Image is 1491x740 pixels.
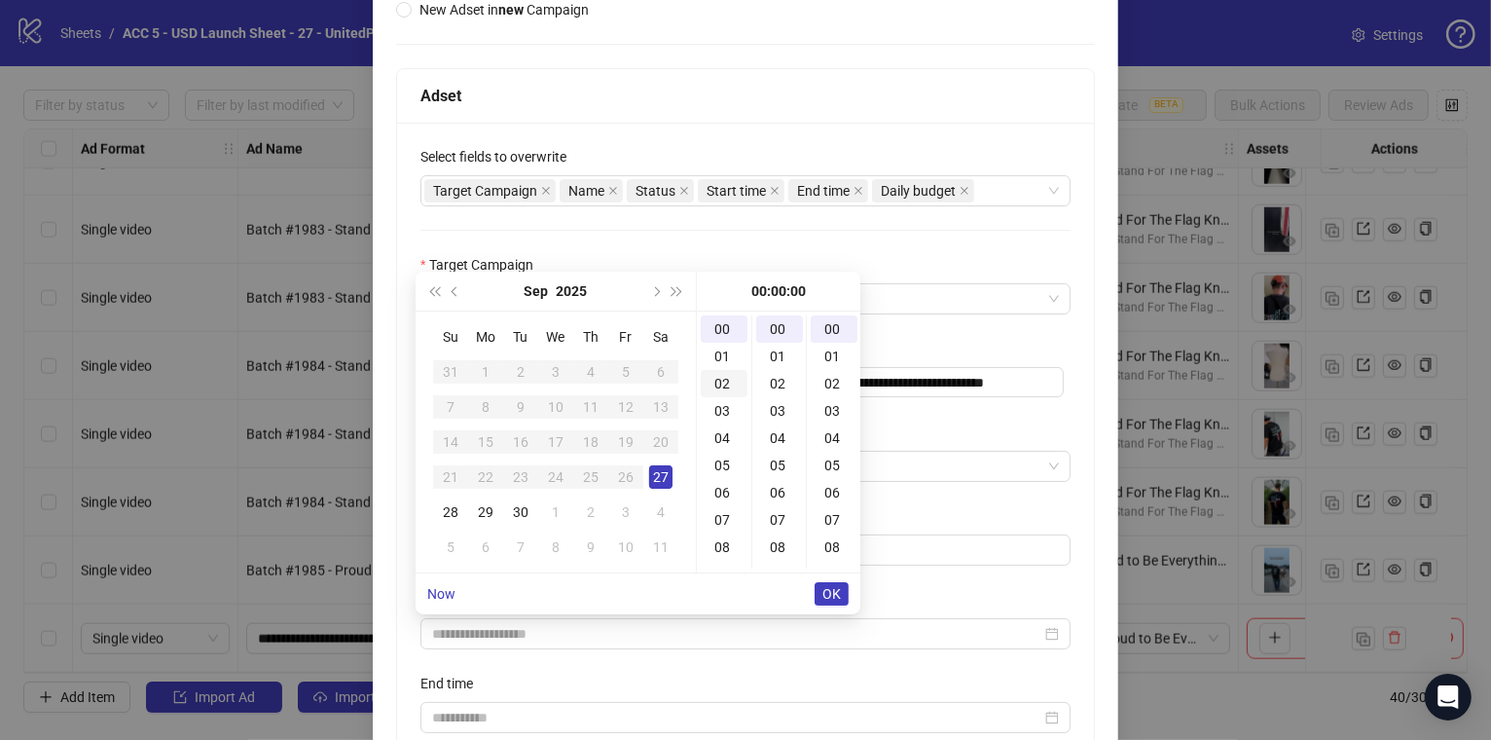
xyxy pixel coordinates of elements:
input: End time [432,707,1041,728]
div: 01 [811,343,857,370]
div: 05 [811,452,857,479]
button: Last year (Control + left) [423,272,445,311]
div: 13 [649,395,673,419]
td: 2025-09-07 [433,389,468,425]
div: 07 [756,506,803,534]
span: OK [822,586,841,602]
div: 21 [439,465,462,489]
div: 00:00:00 [705,272,853,311]
div: 11 [579,395,602,419]
div: 03 [811,397,857,425]
td: 2025-09-08 [468,389,503,425]
td: 2025-09-16 [503,425,538,460]
button: Choose a month [525,272,549,311]
div: 08 [811,534,857,561]
button: Previous month (PageUp) [445,272,466,311]
div: 03 [756,397,803,425]
td: 2025-09-17 [538,425,573,460]
span: New Adset in Campaign [419,2,589,18]
div: 1 [544,500,567,524]
td: 2025-09-20 [643,425,678,460]
div: 2 [509,360,532,384]
div: 28 [439,500,462,524]
div: 18 [579,430,602,454]
td: 2025-10-02 [573,495,608,530]
div: 26 [614,465,637,489]
div: 00 [756,315,803,343]
div: 16 [509,430,532,454]
div: 10 [544,395,567,419]
td: 2025-09-21 [433,460,468,495]
span: Name [568,180,604,202]
div: 6 [474,536,497,559]
span: Status [636,180,675,202]
div: 04 [811,425,857,452]
div: 09 [701,561,747,588]
span: close [608,186,618,196]
td: 2025-09-25 [573,460,608,495]
td: 2025-09-30 [503,495,538,530]
div: 23 [509,465,532,489]
td: 2025-09-06 [643,354,678,389]
span: End time [788,179,868,203]
span: close [541,186,551,196]
th: Su [433,319,468,354]
div: 03 [701,397,747,425]
td: 2025-09-04 [573,354,608,389]
div: 05 [756,452,803,479]
div: 1 [474,360,497,384]
span: close [770,186,780,196]
td: 2025-09-24 [538,460,573,495]
div: Adset [420,84,1071,108]
td: 2025-08-31 [433,354,468,389]
td: 2025-10-07 [503,530,538,565]
label: Target Campaign [420,254,546,276]
td: 2025-09-13 [643,389,678,425]
button: Next month (PageDown) [644,272,666,311]
button: OK [815,582,849,606]
div: 00 [811,315,857,343]
td: 2025-10-10 [608,530,643,565]
div: 06 [701,479,747,506]
div: 19 [614,430,637,454]
div: 7 [439,395,462,419]
div: 31 [439,360,462,384]
div: 01 [701,343,747,370]
span: Daily budget [881,180,956,202]
span: close [960,186,969,196]
td: 2025-09-12 [608,389,643,425]
div: 7 [509,536,532,559]
td: 2025-10-03 [608,495,643,530]
td: 2025-09-22 [468,460,503,495]
div: 25 [579,465,602,489]
div: Open Intercom Messenger [1425,674,1472,721]
th: Th [573,319,608,354]
div: 5 [439,536,462,559]
td: 2025-09-14 [433,425,468,460]
td: 2025-10-09 [573,530,608,565]
div: 12 [614,395,637,419]
span: Name [560,179,623,203]
th: Tu [503,319,538,354]
div: 4 [579,360,602,384]
label: Select fields to overwrite [420,146,579,167]
div: 22 [474,465,497,489]
div: 08 [756,534,803,561]
button: Choose a year [557,272,588,311]
div: 04 [756,425,803,452]
div: 24 [544,465,567,489]
div: 11 [649,536,673,559]
th: Sa [643,319,678,354]
td: 2025-09-19 [608,425,643,460]
div: 30 [509,500,532,524]
div: 08 [701,534,747,561]
div: 20 [649,430,673,454]
div: 27 [649,465,673,489]
div: 5 [614,360,637,384]
td: 2025-09-02 [503,354,538,389]
div: 07 [701,506,747,534]
div: 14 [439,430,462,454]
td: 2025-10-06 [468,530,503,565]
span: Target Campaign [433,180,537,202]
span: close [679,186,689,196]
